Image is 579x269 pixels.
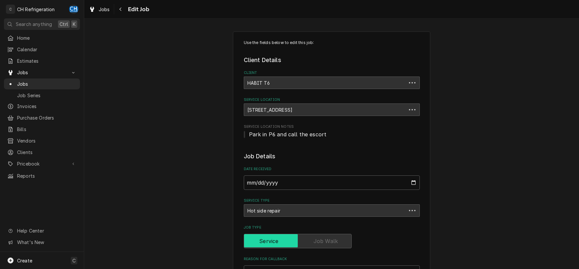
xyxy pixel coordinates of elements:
[4,44,80,55] a: Calendar
[72,257,76,264] span: C
[17,6,55,13] div: CH Refrigeration
[17,103,77,110] span: Invoices
[244,70,420,76] label: Client
[244,167,420,172] label: Date Received
[17,34,77,41] span: Home
[17,46,77,53] span: Calendar
[73,21,76,28] span: K
[17,80,77,87] span: Jobs
[17,258,32,263] span: Create
[17,227,76,234] span: Help Center
[244,152,420,161] legend: Job Details
[244,225,420,230] label: Job Type
[17,114,77,121] span: Purchase Orders
[17,92,77,99] span: Job Series
[4,158,80,169] a: Go to Pricebook
[17,57,77,64] span: Estimates
[4,18,80,30] button: Search anythingCtrlK
[86,4,113,15] a: Jobs
[4,78,80,89] a: Jobs
[244,56,420,64] legend: Client Details
[126,5,149,14] span: Edit Job
[99,6,110,13] span: Jobs
[69,5,78,14] div: Chris Hiraga's Avatar
[244,175,420,190] input: yyyy-mm-dd
[244,257,420,262] label: Reason For Callback
[4,147,80,158] a: Clients
[4,112,80,123] a: Purchase Orders
[4,225,80,236] a: Go to Help Center
[4,33,80,43] a: Home
[244,124,420,138] div: Service Location Notes
[4,237,80,248] a: Go to What's New
[4,56,80,66] a: Estimates
[4,101,80,112] a: Invoices
[244,97,420,116] div: Service Location
[244,225,420,248] div: Job Type
[4,135,80,146] a: Vendors
[4,90,80,101] a: Job Series
[4,170,80,181] a: Reports
[244,204,420,217] div: Hot side repair
[249,131,327,138] span: Park in P6 and call the escort
[17,149,77,156] span: Clients
[17,172,77,179] span: Reports
[4,67,80,78] a: Go to Jobs
[60,21,68,28] span: Ctrl
[17,239,76,246] span: What's New
[244,198,420,203] label: Service Type
[115,4,126,14] button: Navigate back
[69,5,78,14] div: CH
[17,160,67,167] span: Pricebook
[17,69,67,76] span: Jobs
[17,137,77,144] span: Vendors
[244,124,420,129] span: Service Location Notes
[244,77,420,89] div: HABIT T6
[16,21,52,28] span: Search anything
[244,234,420,248] div: Service
[244,130,420,138] span: Service Location Notes
[244,97,420,102] label: Service Location
[4,124,80,135] a: Bills
[17,126,77,133] span: Bills
[244,167,420,190] div: Date Received
[244,198,420,217] div: Service Type
[6,5,15,14] div: C
[244,40,420,46] p: Use the fields below to edit this job:
[244,70,420,89] div: Client
[244,103,420,116] div: 1 World Way, Los Angeles, CA 90045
